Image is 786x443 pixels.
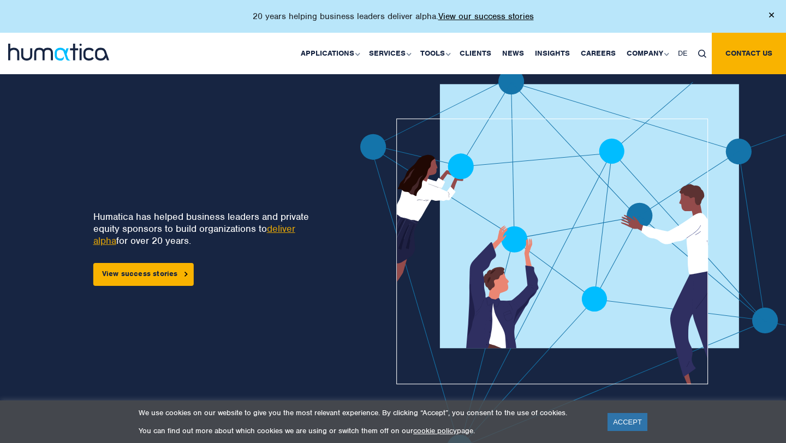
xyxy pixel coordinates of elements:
[438,11,534,22] a: View our success stories
[678,49,687,58] span: DE
[575,33,621,74] a: Careers
[608,413,647,431] a: ACCEPT
[139,426,594,435] p: You can find out more about which cookies we are using or switch them off on our page.
[93,263,194,286] a: View success stories
[253,11,534,22] p: 20 years helping business leaders deliver alpha.
[93,223,295,247] a: deliver alpha
[8,44,109,61] img: logo
[184,272,188,277] img: arrowicon
[364,33,415,74] a: Services
[295,33,364,74] a: Applications
[415,33,454,74] a: Tools
[497,33,529,74] a: News
[712,33,786,74] a: Contact us
[93,211,323,247] p: Humatica has helped business leaders and private equity sponsors to build organizations to for ov...
[529,33,575,74] a: Insights
[454,33,497,74] a: Clients
[672,33,693,74] a: DE
[621,33,672,74] a: Company
[698,50,706,58] img: search_icon
[139,408,594,417] p: We use cookies on our website to give you the most relevant experience. By clicking “Accept”, you...
[413,426,457,435] a: cookie policy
